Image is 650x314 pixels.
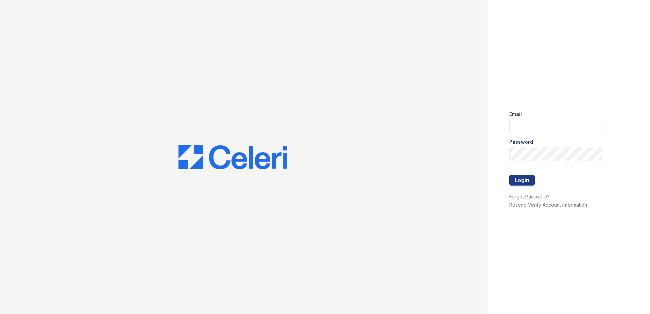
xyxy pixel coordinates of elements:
[509,139,533,145] label: Password
[509,175,535,186] button: Login
[509,202,587,208] a: Resend Verify Account Information
[178,145,287,169] img: CE_Logo_Blue-a8612792a0a2168367f1c8372b55b34899dd931a85d93a1a3d3e32e68fde9ad4.png
[509,194,550,199] a: Forgot Password?
[509,111,522,118] label: Email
